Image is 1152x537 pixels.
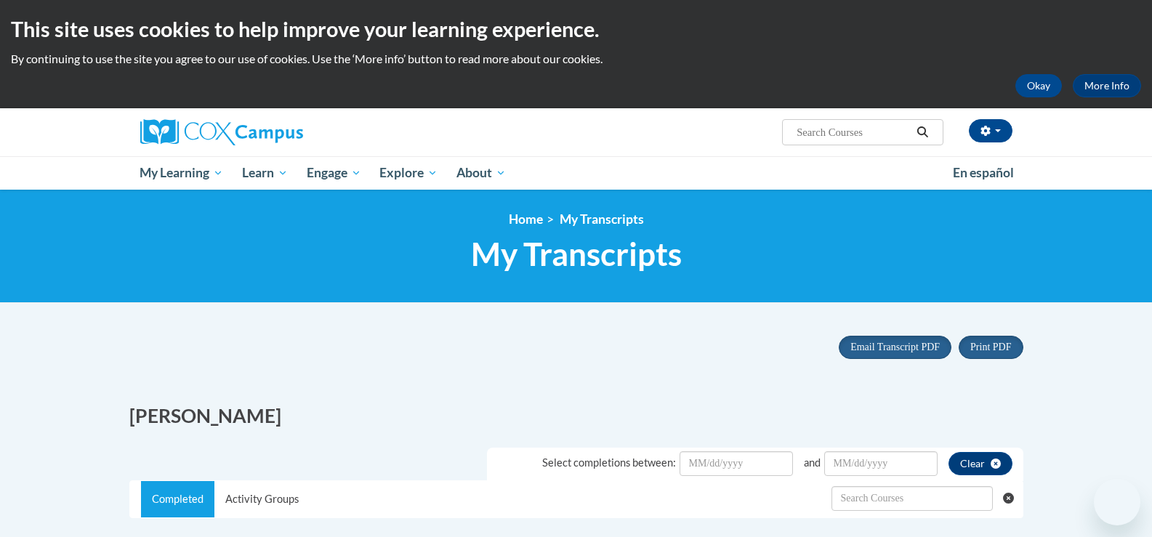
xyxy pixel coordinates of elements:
[233,156,297,190] a: Learn
[911,124,933,141] button: Search
[831,486,993,511] input: Search Withdrawn Transcripts
[560,211,644,227] span: My Transcripts
[140,119,416,145] a: Cox Campus
[141,481,214,517] a: Completed
[370,156,447,190] a: Explore
[379,164,438,182] span: Explore
[11,51,1141,67] p: By continuing to use the site you agree to our use of cookies. Use the ‘More info’ button to read...
[214,481,310,517] a: Activity Groups
[1073,74,1141,97] a: More Info
[140,164,223,182] span: My Learning
[953,165,1014,180] span: En español
[447,156,515,190] a: About
[140,119,303,145] img: Cox Campus
[307,164,361,182] span: Engage
[839,336,951,359] button: Email Transcript PDF
[1094,479,1140,525] iframe: Button to launch messaging window
[850,342,940,352] span: Email Transcript PDF
[11,15,1141,44] h2: This site uses cookies to help improve your learning experience.
[129,403,565,429] h2: [PERSON_NAME]
[456,164,506,182] span: About
[242,164,288,182] span: Learn
[948,452,1012,475] button: clear
[131,156,233,190] a: My Learning
[118,156,1034,190] div: Main menu
[509,211,543,227] a: Home
[969,119,1012,142] button: Account Settings
[804,456,821,469] span: and
[1003,481,1023,516] button: Clear searching
[1015,74,1062,97] button: Okay
[542,456,676,469] span: Select completions between:
[959,336,1023,359] button: Print PDF
[471,235,682,273] span: My Transcripts
[824,451,938,476] input: Date Input
[970,342,1011,352] span: Print PDF
[680,451,793,476] input: Date Input
[795,124,911,141] input: Search Courses
[297,156,371,190] a: Engage
[943,158,1023,188] a: En español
